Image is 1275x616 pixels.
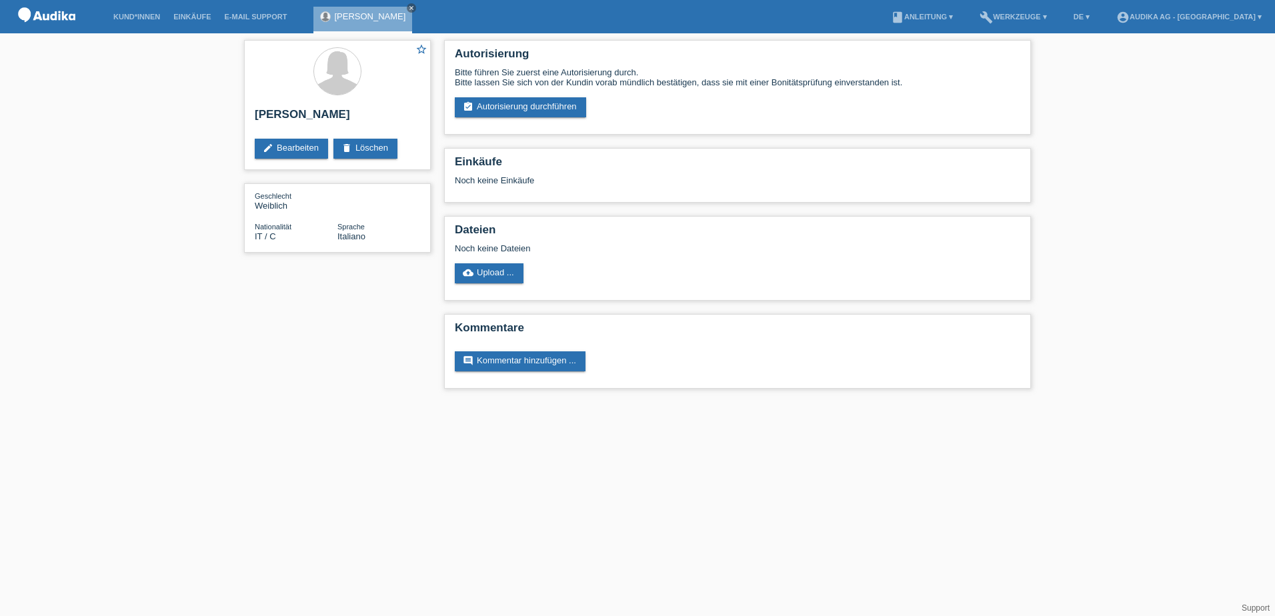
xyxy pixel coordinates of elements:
a: E-Mail Support [218,13,294,21]
a: Kund*innen [107,13,167,21]
i: edit [263,143,273,153]
i: close [408,5,415,11]
div: Noch keine Dateien [455,243,862,253]
a: close [407,3,416,13]
i: star_border [415,43,427,55]
a: assignment_turned_inAutorisierung durchführen [455,97,586,117]
h2: Dateien [455,223,1020,243]
span: Geschlecht [255,192,291,200]
div: Noch keine Einkäufe [455,175,1020,195]
i: cloud_upload [463,267,473,278]
a: star_border [415,43,427,57]
a: cloud_uploadUpload ... [455,263,523,283]
a: editBearbeiten [255,139,328,159]
a: buildWerkzeuge ▾ [973,13,1054,21]
div: Weiblich [255,191,337,211]
i: assignment_turned_in [463,101,473,112]
i: comment [463,355,473,366]
a: POS — MF Group [13,26,80,36]
span: Italien / C / 02.01.1978 [255,231,276,241]
h2: Autorisierung [455,47,1020,67]
i: book [891,11,904,24]
a: account_circleAudika AG - [GEOGRAPHIC_DATA] ▾ [1110,13,1268,21]
a: Einkäufe [167,13,217,21]
h2: Kommentare [455,321,1020,341]
a: DE ▾ [1067,13,1096,21]
i: build [980,11,993,24]
div: Bitte führen Sie zuerst eine Autorisierung durch. Bitte lassen Sie sich von der Kundin vorab münd... [455,67,1020,87]
i: account_circle [1116,11,1130,24]
a: [PERSON_NAME] [334,11,405,21]
a: Support [1242,603,1270,613]
a: deleteLöschen [333,139,397,159]
i: delete [341,143,352,153]
h2: [PERSON_NAME] [255,108,420,128]
a: bookAnleitung ▾ [884,13,960,21]
h2: Einkäufe [455,155,1020,175]
span: Italiano [337,231,365,241]
span: Nationalität [255,223,291,231]
span: Sprache [337,223,365,231]
a: commentKommentar hinzufügen ... [455,351,585,371]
